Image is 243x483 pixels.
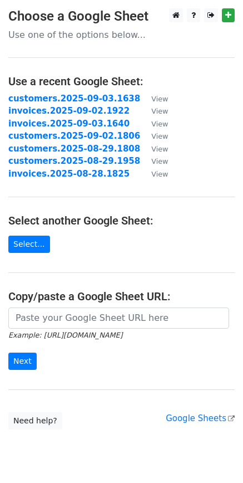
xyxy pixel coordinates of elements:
[140,144,168,154] a: View
[140,169,168,179] a: View
[151,170,168,178] small: View
[140,156,168,166] a: View
[8,144,140,154] a: customers.2025-08-29.1808
[8,106,130,116] a: invoices.2025-09-02.1922
[151,157,168,165] small: View
[8,169,130,179] a: invoices.2025-08-28.1825
[140,94,168,104] a: View
[8,75,235,88] h4: Use a recent Google Sheet:
[140,119,168,129] a: View
[151,107,168,115] small: View
[151,132,168,140] small: View
[8,290,235,303] h4: Copy/paste a Google Sheet URL:
[8,131,140,141] a: customers.2025-09-02.1806
[8,214,235,227] h4: Select another Google Sheet:
[8,308,229,329] input: Paste your Google Sheet URL here
[8,94,140,104] a: customers.2025-09-03.1638
[166,413,235,423] a: Google Sheets
[8,29,235,41] p: Use one of the options below...
[8,156,140,166] a: customers.2025-08-29.1958
[8,236,50,253] a: Select...
[8,331,122,339] small: Example: [URL][DOMAIN_NAME]
[8,412,62,430] a: Need help?
[151,95,168,103] small: View
[140,106,168,116] a: View
[8,353,37,370] input: Next
[8,119,130,129] a: invoices.2025-09-03.1640
[151,145,168,153] small: View
[140,131,168,141] a: View
[8,8,235,25] h3: Choose a Google Sheet
[151,120,168,128] small: View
